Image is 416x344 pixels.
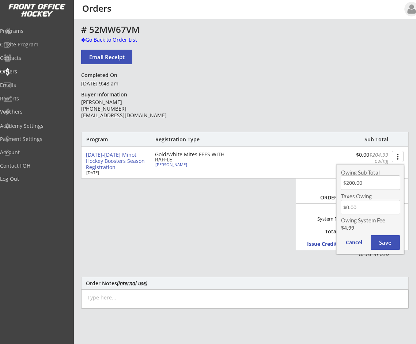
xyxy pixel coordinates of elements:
div: [DATE] [86,171,145,175]
div: Taxes [317,182,355,188]
button: Cancel [341,235,367,250]
div: Owing Sub Total [341,170,396,175]
div: System Fees paid [311,216,355,222]
div: [DATE]-[DATE] Minot Hockey Boosters Season Registration [86,152,149,170]
div: # 52MW67VM [81,25,409,34]
div: Order Notes [86,280,404,286]
div: [DATE] 9:48 am [81,80,187,87]
div: Go Back to Order List [81,36,156,43]
div: Buyer Information [81,91,131,98]
div: [PERSON_NAME] [155,163,237,167]
div: Order in USD [317,251,389,258]
div: Program [86,136,126,143]
div: Taxes Owing [341,194,396,199]
button: Email Receipt [81,50,132,64]
div: Owing System Fee [341,218,396,223]
button: Issue Credit Voucher [307,239,375,249]
div: Gold/White Mites FEES WITH RAFFLE [155,152,239,162]
div: Total Owing [321,228,355,235]
div: $4.99 [341,225,396,230]
div: Registration Type [155,136,239,143]
div: ORDER TOTAL [317,194,355,201]
div: [PERSON_NAME] [PHONE_NUMBER] [EMAIL_ADDRESS][DOMAIN_NAME] [81,99,187,119]
div: $0.00 [343,152,388,164]
font: $204.99 owing [369,151,390,164]
button: Save [371,235,400,250]
div: Absorbed into this owing [341,225,396,231]
div: Paid [321,206,355,212]
div: Sub Total [356,136,388,143]
button: more_vert [392,151,404,162]
div: Completed On [81,72,121,79]
em: (internal use) [117,280,147,287]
